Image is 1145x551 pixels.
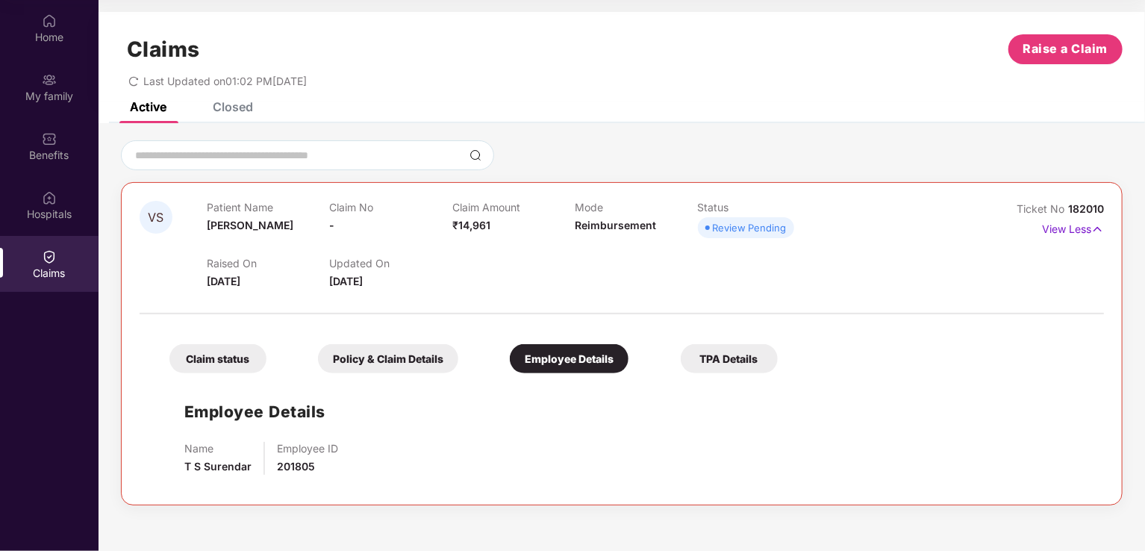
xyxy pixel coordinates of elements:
[207,201,329,214] p: Patient Name
[207,257,329,270] p: Raised On
[469,149,481,161] img: svg+xml;base64,PHN2ZyBpZD0iU2VhcmNoLTMyeDMyIiB4bWxucz0iaHR0cDovL3d3dy53My5vcmcvMjAwMC9zdmciIHdpZH...
[1068,202,1104,215] span: 182010
[184,399,325,424] h1: Employee Details
[1091,221,1104,237] img: svg+xml;base64,PHN2ZyB4bWxucz0iaHR0cDovL3d3dy53My5vcmcvMjAwMC9zdmciIHdpZHRoPSIxNyIgaGVpZ2h0PSIxNy...
[329,201,452,214] p: Claim No
[42,72,57,87] img: svg+xml;base64,PHN2ZyB3aWR0aD0iMjAiIGhlaWdodD0iMjAiIHZpZXdCb3g9IjAgMCAyMCAyMCIgZmlsbD0ibm9uZSIgeG...
[681,344,778,373] div: TPA Details
[127,37,200,62] h1: Claims
[42,249,57,264] img: svg+xml;base64,PHN2ZyBpZD0iQ2xhaW0iIHhtbG5zPSJodHRwOi8vd3d3LnczLm9yZy8yMDAwL3N2ZyIgd2lkdGg9IjIwIi...
[143,75,307,87] span: Last Updated on 01:02 PM[DATE]
[42,13,57,28] img: svg+xml;base64,PHN2ZyBpZD0iSG9tZSIgeG1sbnM9Imh0dHA6Ly93d3cudzMub3JnLzIwMDAvc3ZnIiB3aWR0aD0iMjAiIG...
[207,219,293,231] span: [PERSON_NAME]
[169,344,266,373] div: Claim status
[1042,217,1104,237] p: View Less
[329,257,452,270] p: Updated On
[213,99,253,114] div: Closed
[510,344,628,373] div: Employee Details
[575,219,656,231] span: Reimbursement
[713,220,787,235] div: Review Pending
[130,99,166,114] div: Active
[184,460,252,473] span: T S Surendar
[184,442,252,455] p: Name
[452,201,575,214] p: Claim Amount
[329,275,363,287] span: [DATE]
[42,190,57,205] img: svg+xml;base64,PHN2ZyBpZD0iSG9zcGl0YWxzIiB4bWxucz0iaHR0cDovL3d3dy53My5vcmcvMjAwMC9zdmciIHdpZHRoPS...
[452,219,490,231] span: ₹14,961
[1008,34,1123,64] button: Raise a Claim
[277,442,338,455] p: Employee ID
[207,275,240,287] span: [DATE]
[698,201,820,214] p: Status
[128,75,139,87] span: redo
[277,460,315,473] span: 201805
[1023,40,1108,58] span: Raise a Claim
[329,219,334,231] span: -
[1017,202,1068,215] span: Ticket No
[318,344,458,373] div: Policy & Claim Details
[575,201,697,214] p: Mode
[42,131,57,146] img: svg+xml;base64,PHN2ZyBpZD0iQmVuZWZpdHMiIHhtbG5zPSJodHRwOi8vd3d3LnczLm9yZy8yMDAwL3N2ZyIgd2lkdGg9Ij...
[149,211,164,224] span: VS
